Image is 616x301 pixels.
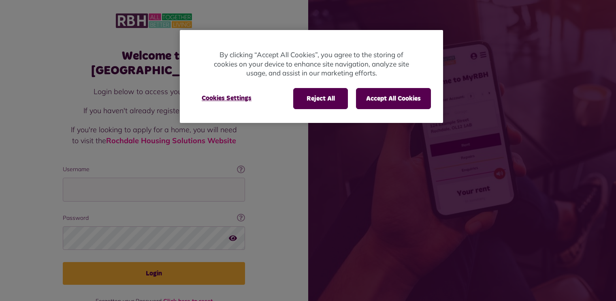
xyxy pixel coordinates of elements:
[192,88,261,108] button: Cookies Settings
[356,88,431,109] button: Accept All Cookies
[293,88,348,109] button: Reject All
[180,30,443,123] div: Cookie banner
[180,30,443,123] div: Privacy
[212,50,411,78] p: By clicking “Accept All Cookies”, you agree to the storing of cookies on your device to enhance s...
